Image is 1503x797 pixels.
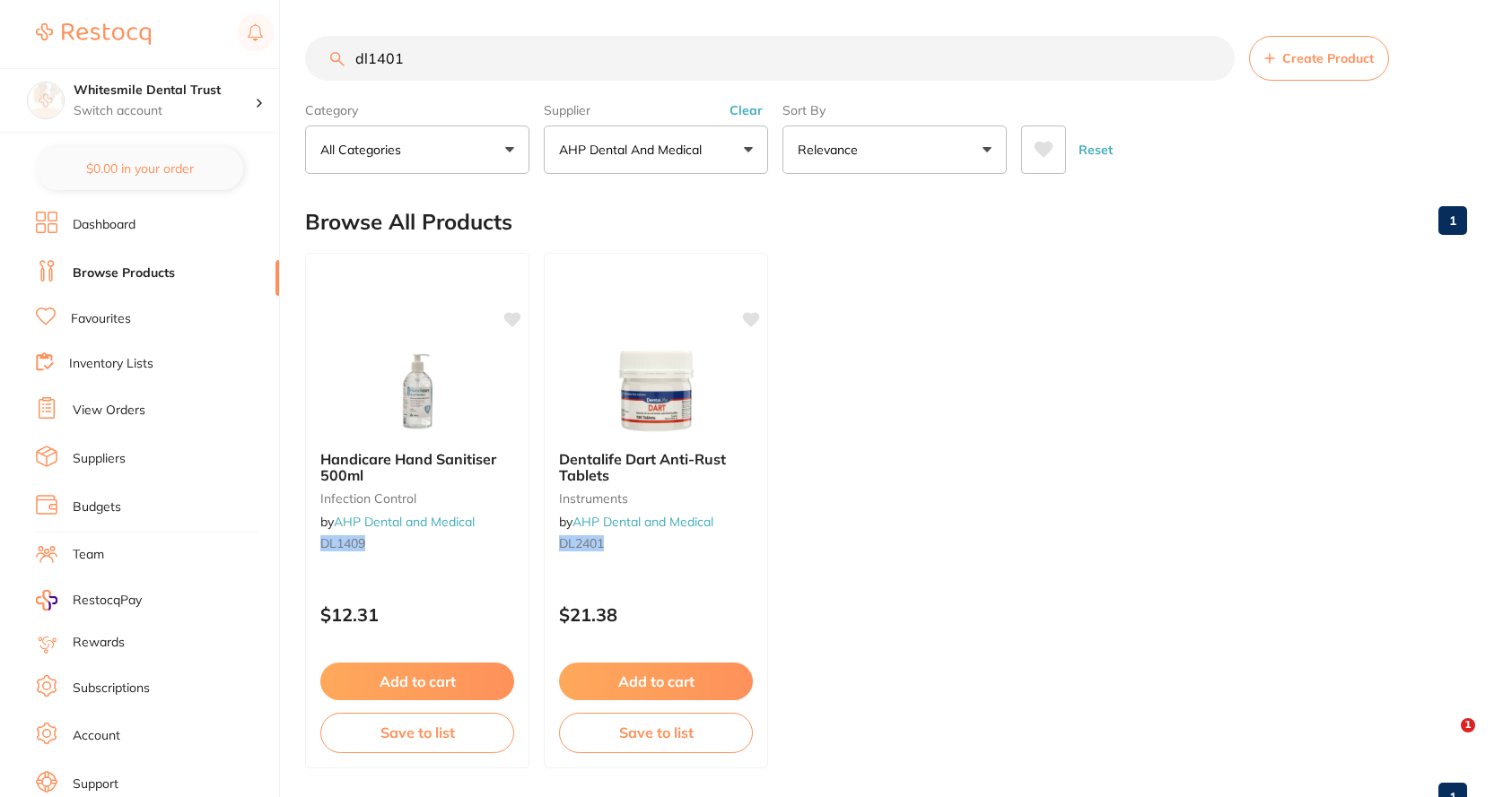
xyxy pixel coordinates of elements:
[359,347,476,437] img: Handicare Hand Sanitiser 500ml
[305,126,529,174] button: All Categories
[69,355,153,373] a: Inventory Lists
[320,663,514,700] button: Add to cart
[559,451,753,484] b: Dentalife Dart Anti-Rust Tablets
[559,663,753,700] button: Add to cart
[71,310,131,328] a: Favourites
[1438,203,1467,238] a: 1
[73,546,104,564] a: Team
[559,450,726,484] span: Dentalife Dart Anti-Rust Tablets
[73,727,120,745] a: Account
[782,126,1007,174] button: Relevance
[798,141,865,159] p: Relevance
[305,36,1235,81] input: Search Products
[320,450,496,484] span: Handicare Hand Sanitiser 500ml
[1424,718,1467,761] iframe: Intercom live chat
[36,147,243,190] button: $0.00 in your order
[572,514,713,530] a: AHP Dental and Medical
[305,102,529,118] label: Category
[320,491,514,506] small: infection control
[74,82,255,100] h4: Whitesmile Dental Trust
[73,264,175,282] a: Browse Products
[73,680,150,697] a: Subscriptions
[559,535,604,551] em: DL2401
[305,210,512,235] h2: Browse All Products
[320,535,365,551] em: DL1409
[73,402,145,420] a: View Orders
[1249,36,1389,81] button: Create Product
[559,141,709,159] p: AHP Dental and Medical
[559,604,753,625] p: $21.38
[320,713,514,752] button: Save to list
[320,451,514,484] b: Handicare Hand Sanitiser 500ml
[73,592,142,610] span: RestocqPay
[1282,51,1374,65] span: Create Product
[724,102,768,118] button: Clear
[73,216,135,234] a: Dashboard
[559,491,753,506] small: instruments
[74,102,255,120] p: Switch account
[320,141,408,159] p: All Categories
[36,13,151,55] a: Restocq Logo
[36,23,151,45] img: Restocq Logo
[559,713,753,752] button: Save to list
[36,590,57,611] img: RestocqPay
[73,498,121,516] a: Budgets
[36,590,142,611] a: RestocqPay
[1073,126,1118,174] button: Reset
[334,514,475,530] a: AHP Dental and Medical
[544,102,768,118] label: Supplier
[782,102,1007,118] label: Sort By
[73,775,118,793] a: Support
[544,126,768,174] button: AHP Dental and Medical
[559,514,713,530] span: by
[598,347,714,437] img: Dentalife Dart Anti-Rust Tablets
[1461,718,1475,732] span: 1
[73,634,125,652] a: Rewards
[320,604,514,625] p: $12.31
[73,450,126,468] a: Suppliers
[320,514,475,530] span: by
[28,82,64,118] img: Whitesmile Dental Trust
